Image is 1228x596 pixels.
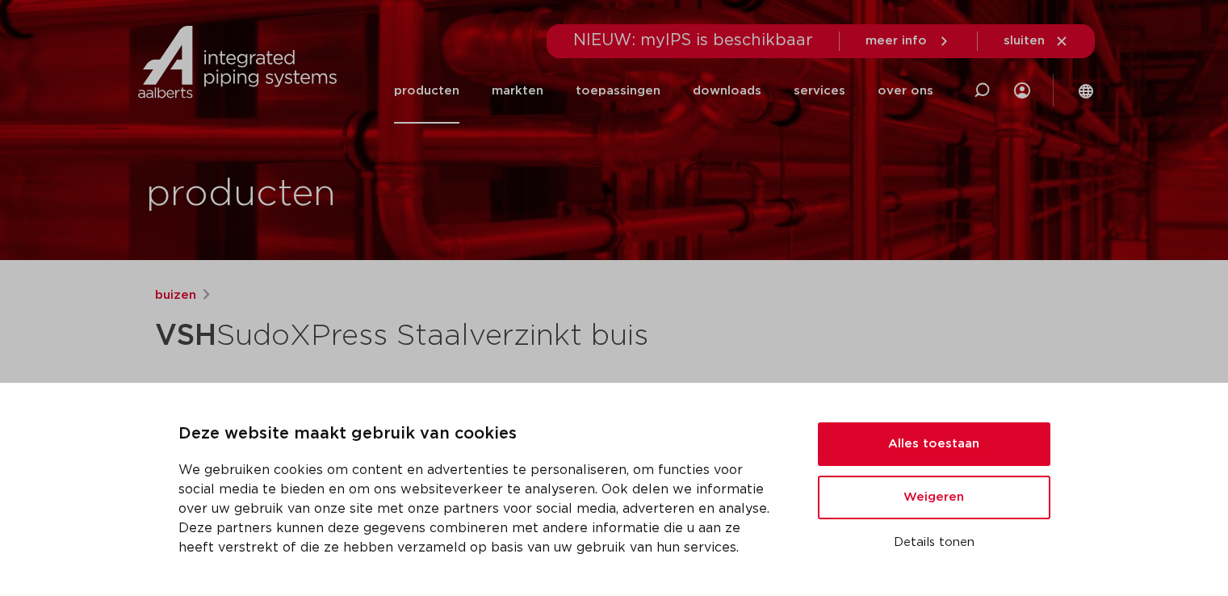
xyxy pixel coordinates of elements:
[178,460,779,557] p: We gebruiken cookies om content en advertenties te personaliseren, om functies voor social media ...
[818,476,1050,519] button: Weigeren
[394,58,459,124] a: producten
[865,34,951,48] a: meer info
[155,286,196,305] a: buizen
[146,169,336,220] h1: producten
[693,58,761,124] a: downloads
[178,422,779,447] p: Deze website maakt gebruik van cookies
[818,422,1050,466] button: Alles toestaan
[878,58,933,124] a: over ons
[576,58,660,124] a: toepassingen
[818,529,1050,556] button: Details tonen
[865,35,927,47] span: meer info
[573,32,813,48] span: NIEUW: myIPS is beschikbaar
[155,321,216,350] strong: VSH
[394,58,933,124] nav: Menu
[1014,58,1030,124] div: my IPS
[1004,34,1069,48] a: sluiten
[1004,35,1045,47] span: sluiten
[492,58,543,124] a: markten
[155,312,761,360] h1: SudoXPress Staalverzinkt buis
[794,58,845,124] a: services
